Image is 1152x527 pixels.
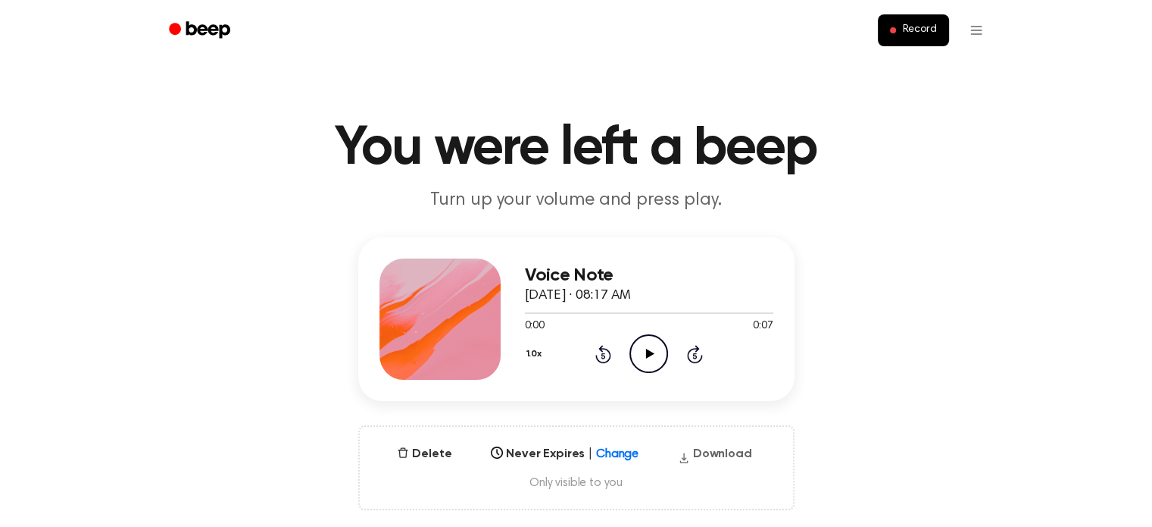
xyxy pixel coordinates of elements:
[525,289,631,303] span: [DATE] · 08:17 AM
[902,24,936,37] span: Record
[878,14,948,46] button: Record
[378,475,775,491] span: Only visible to you
[189,121,964,176] h1: You were left a beep
[286,188,867,213] p: Turn up your volume and press play.
[525,265,773,286] h3: Voice Note
[158,16,244,45] a: Beep
[958,12,994,49] button: Open menu
[753,318,773,334] span: 0:07
[525,341,548,367] button: 1.0x
[525,318,545,334] span: 0:00
[391,445,457,463] button: Delete
[672,445,758,469] button: Download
